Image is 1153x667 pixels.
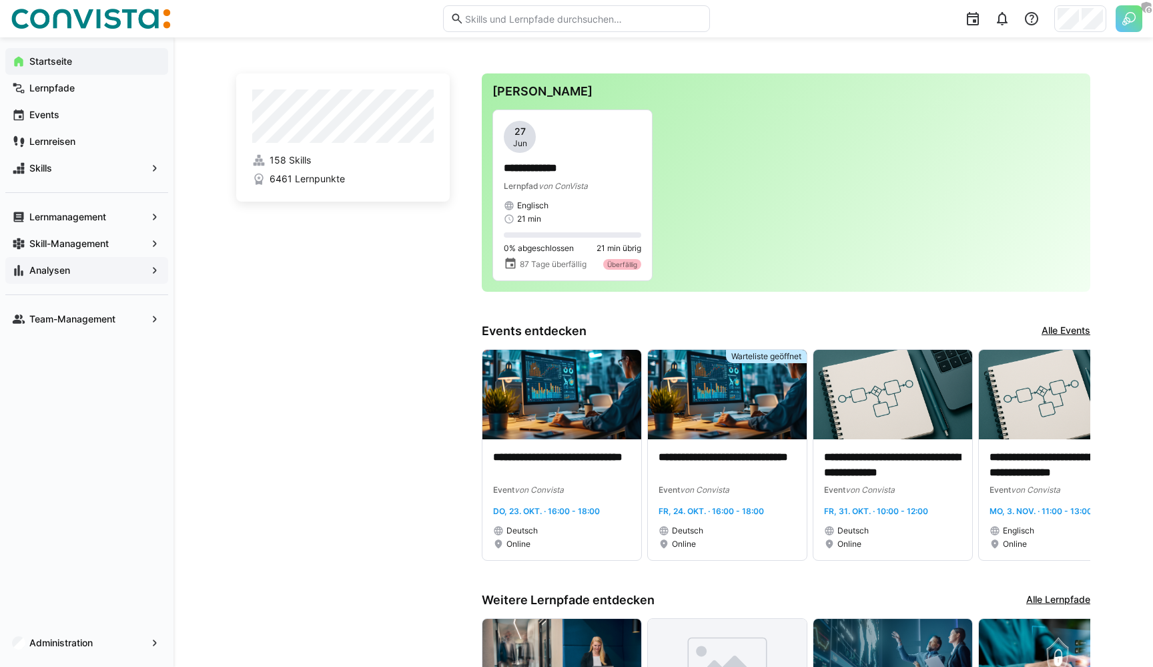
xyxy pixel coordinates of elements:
[493,485,514,495] span: Event
[824,485,845,495] span: Event
[504,181,538,191] span: Lernpfad
[517,200,548,211] span: Englisch
[837,525,869,536] span: Deutsch
[659,485,680,495] span: Event
[513,138,527,149] span: Jun
[672,539,696,549] span: Online
[493,506,600,516] span: Do, 23. Okt. · 16:00 - 18:00
[837,539,861,549] span: Online
[603,259,641,270] div: Überfällig
[1042,324,1090,339] a: Alle Events
[672,525,703,536] span: Deutsch
[1011,485,1060,495] span: von Convista
[990,506,1092,516] span: Mo, 3. Nov. · 11:00 - 13:00
[492,84,1080,99] h3: [PERSON_NAME]
[482,324,587,339] h3: Events entdecken
[538,181,588,191] span: von ConVista
[506,525,538,536] span: Deutsch
[845,485,895,495] span: von Convista
[990,485,1011,495] span: Event
[270,154,311,167] span: 158 Skills
[1026,593,1090,608] a: Alle Lernpfade
[979,350,1138,439] img: image
[506,539,530,549] span: Online
[482,350,641,439] img: image
[813,350,972,439] img: image
[464,13,703,25] input: Skills und Lernpfade durchsuchen…
[597,243,641,254] span: 21 min übrig
[680,485,729,495] span: von Convista
[1003,539,1027,549] span: Online
[514,485,564,495] span: von Convista
[517,214,541,224] span: 21 min
[252,154,434,167] a: 158 Skills
[270,172,345,186] span: 6461 Lernpunkte
[1003,525,1034,536] span: Englisch
[731,351,801,362] span: Warteliste geöffnet
[824,506,928,516] span: Fr, 31. Okt. · 10:00 - 12:00
[659,506,764,516] span: Fr, 24. Okt. · 16:00 - 18:00
[504,243,574,254] span: 0% abgeschlossen
[648,350,807,439] img: image
[482,593,655,608] h3: Weitere Lernpfade entdecken
[520,259,587,270] span: 87 Tage überfällig
[514,125,526,138] span: 27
